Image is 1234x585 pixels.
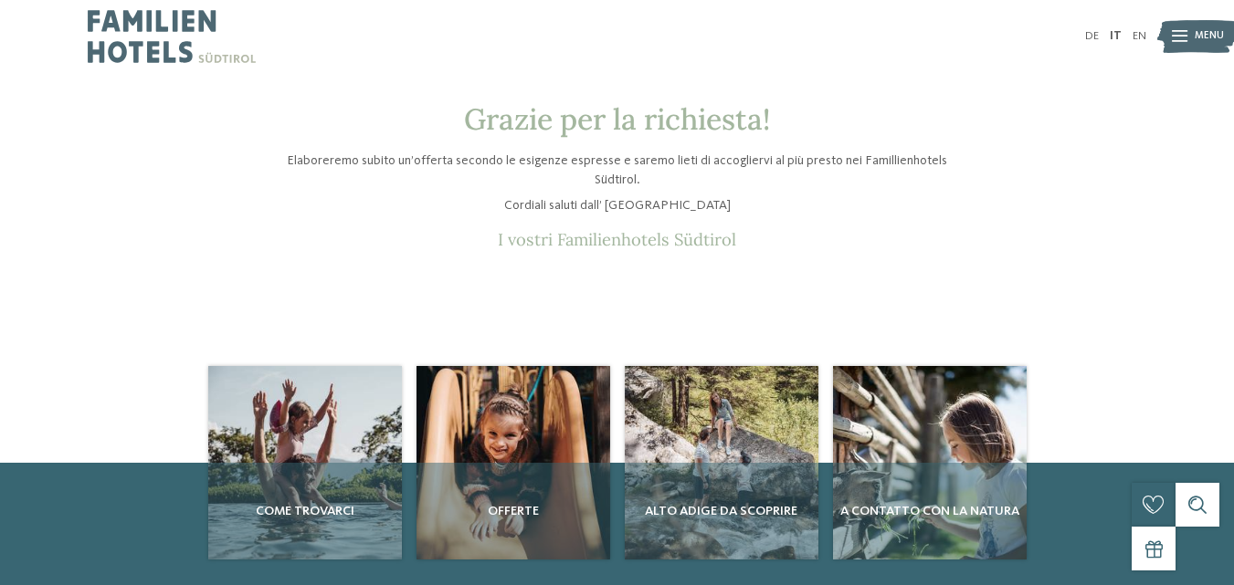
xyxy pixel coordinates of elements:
a: DE [1085,30,1099,42]
span: Menu [1195,29,1224,44]
span: Grazie per la richiesta! [464,100,770,138]
a: EN [1133,30,1146,42]
a: Richiesta Come trovarci [208,366,402,559]
span: Come trovarci [216,502,395,520]
a: Richiesta Alto Adige da scoprire [625,366,818,559]
span: Alto Adige da scoprire [632,502,811,520]
span: Offerte [424,502,603,520]
img: Richiesta [833,366,1027,559]
p: I vostri Familienhotels Südtirol [270,229,965,249]
img: Richiesta [208,366,402,559]
a: Richiesta A contatto con la natura [833,366,1027,559]
p: Elaboreremo subito un’offerta secondo le esigenze espresse e saremo lieti di accogliervi al più p... [270,151,965,188]
img: Richiesta [625,366,818,559]
p: Cordiali saluti dall’ [GEOGRAPHIC_DATA] [270,196,965,214]
a: IT [1110,30,1122,42]
a: Richiesta Offerte [417,366,610,559]
img: Richiesta [417,366,610,559]
span: A contatto con la natura [840,502,1019,520]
